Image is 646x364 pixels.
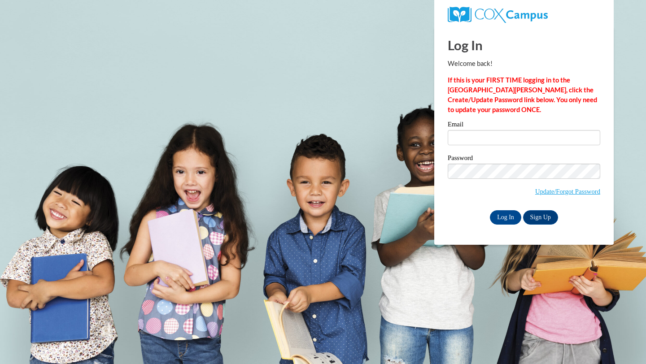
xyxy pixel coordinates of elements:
label: Password [448,155,600,164]
img: COX Campus [448,7,548,23]
label: Email [448,121,600,130]
a: Update/Forgot Password [535,188,600,195]
a: Sign Up [523,210,558,225]
h1: Log In [448,36,600,54]
p: Welcome back! [448,59,600,69]
strong: If this is your FIRST TIME logging in to the [GEOGRAPHIC_DATA][PERSON_NAME], click the Create/Upd... [448,76,597,113]
input: Log In [490,210,521,225]
a: COX Campus [448,10,548,18]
